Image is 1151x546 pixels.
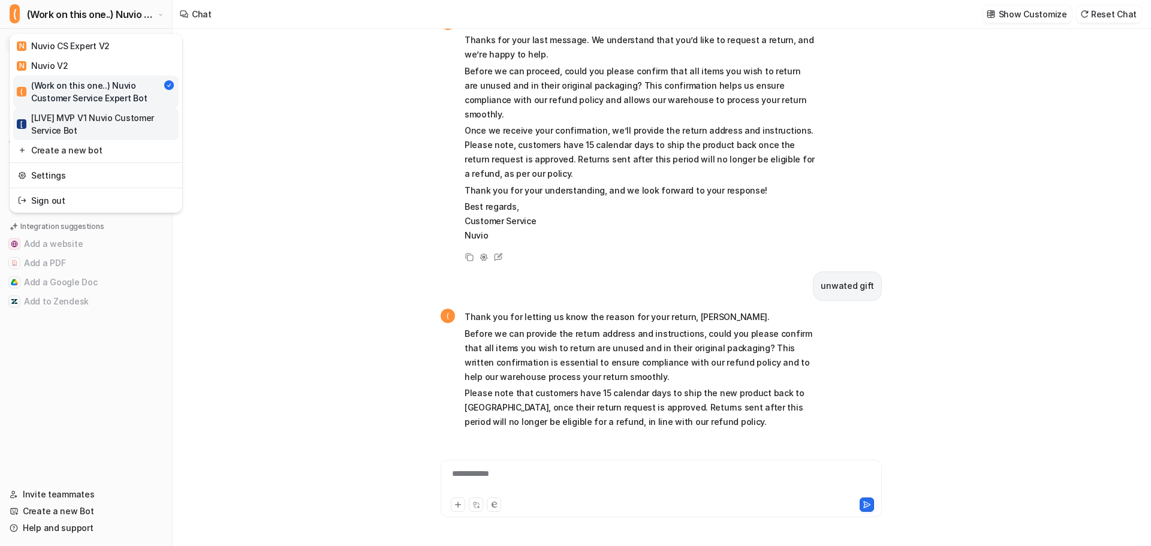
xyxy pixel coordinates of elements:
[13,165,179,185] a: Settings
[17,41,26,51] span: N
[18,194,26,207] img: reset
[17,119,26,129] span: [
[17,87,26,96] span: (
[17,79,163,104] div: (Work on this one..) Nuvio Customer Service Expert Bot
[13,191,179,210] a: Sign out
[18,169,26,182] img: reset
[17,61,26,71] span: N
[27,6,155,23] span: (Work on this one..) Nuvio Customer Service Expert Bot
[17,111,175,137] div: [LIVE] MVP V1 Nuvio Customer Service Bot
[10,34,182,213] div: ((Work on this one..) Nuvio Customer Service Expert Bot
[13,140,179,160] a: Create a new bot
[17,40,110,52] div: Nuvio CS Expert V2
[10,4,20,23] span: (
[17,59,68,72] div: Nuvio V2
[18,144,26,156] img: reset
